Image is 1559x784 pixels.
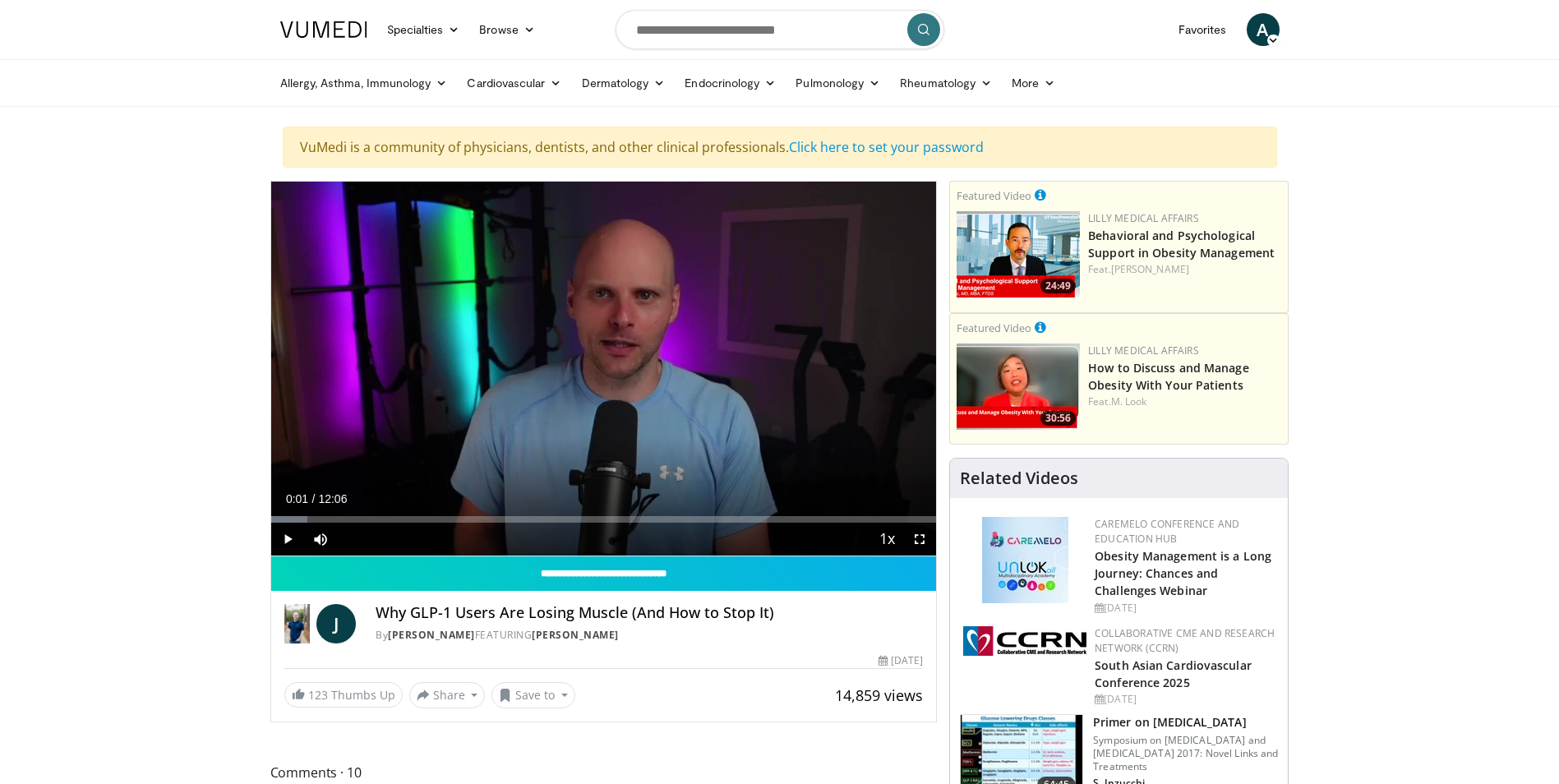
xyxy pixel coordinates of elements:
a: Endocrinology [675,67,786,99]
a: 24:49 [957,211,1080,297]
a: [PERSON_NAME] [532,628,619,642]
img: Dr. Jordan Rennicke [284,604,311,643]
button: Share [409,682,486,708]
h4: Why GLP-1 Users Are Losing Muscle (And How to Stop It) [376,604,923,622]
a: J [316,604,356,643]
a: Rheumatology [890,67,1002,99]
a: Collaborative CME and Research Network (CCRN) [1095,626,1275,655]
a: Click here to set your password [789,138,984,156]
img: a04ee3ba-8487-4636-b0fb-5e8d268f3737.png.150x105_q85_autocrop_double_scale_upscale_version-0.2.png [963,626,1086,656]
a: [PERSON_NAME] [388,628,475,642]
a: A [1247,13,1280,46]
button: Playback Rate [870,523,903,556]
span: 14,859 views [835,685,923,705]
span: 30:56 [1040,411,1076,426]
h4: Related Videos [960,468,1078,488]
video-js: Video Player [271,182,937,556]
a: M. Look [1111,394,1147,408]
button: Save to [491,682,575,708]
img: c98a6a29-1ea0-4bd5-8cf5-4d1e188984a7.png.150x105_q85_crop-smart_upscale.png [957,344,1080,430]
div: Progress Bar [271,516,937,523]
span: Comments 10 [270,762,938,783]
div: [DATE] [1095,601,1275,616]
button: Mute [304,523,337,556]
a: Browse [469,13,545,46]
small: Featured Video [957,188,1031,203]
p: Symposium on [MEDICAL_DATA] and [MEDICAL_DATA] 2017: Novel Links and Treatments [1093,734,1278,773]
a: More [1002,67,1065,99]
a: How to Discuss and Manage Obesity With Your Patients [1088,360,1249,393]
span: 24:49 [1040,279,1076,293]
a: Behavioral and Psychological Support in Obesity Management [1088,228,1275,261]
img: VuMedi Logo [280,21,367,38]
div: [DATE] [1095,692,1275,707]
a: Specialties [377,13,470,46]
div: By FEATURING [376,628,923,643]
button: Play [271,523,304,556]
span: / [312,492,316,505]
a: Cardiovascular [457,67,571,99]
div: VuMedi is a community of physicians, dentists, and other clinical professionals. [283,127,1277,168]
h3: Primer on [MEDICAL_DATA] [1093,714,1278,731]
input: Search topics, interventions [616,10,944,49]
a: 123 Thumbs Up [284,682,403,708]
a: Favorites [1169,13,1237,46]
div: Feat. [1088,262,1281,277]
a: 30:56 [957,344,1080,430]
span: 12:06 [318,492,347,505]
a: Pulmonology [786,67,890,99]
img: ba3304f6-7838-4e41-9c0f-2e31ebde6754.png.150x105_q85_crop-smart_upscale.png [957,211,1080,297]
a: Lilly Medical Affairs [1088,344,1199,357]
div: Feat. [1088,394,1281,409]
img: 45df64a9-a6de-482c-8a90-ada250f7980c.png.150x105_q85_autocrop_double_scale_upscale_version-0.2.jpg [982,517,1068,603]
span: 123 [308,687,328,703]
a: Lilly Medical Affairs [1088,211,1199,225]
a: Allergy, Asthma, Immunology [270,67,458,99]
a: South Asian Cardiovascular Conference 2025 [1095,657,1252,690]
span: 0:01 [286,492,308,505]
a: [PERSON_NAME] [1111,262,1189,276]
a: Obesity Management is a Long Journey: Chances and Challenges Webinar [1095,548,1271,598]
button: Fullscreen [903,523,936,556]
a: CaReMeLO Conference and Education Hub [1095,517,1239,546]
a: Dermatology [572,67,676,99]
small: Featured Video [957,321,1031,335]
div: [DATE] [879,653,923,668]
